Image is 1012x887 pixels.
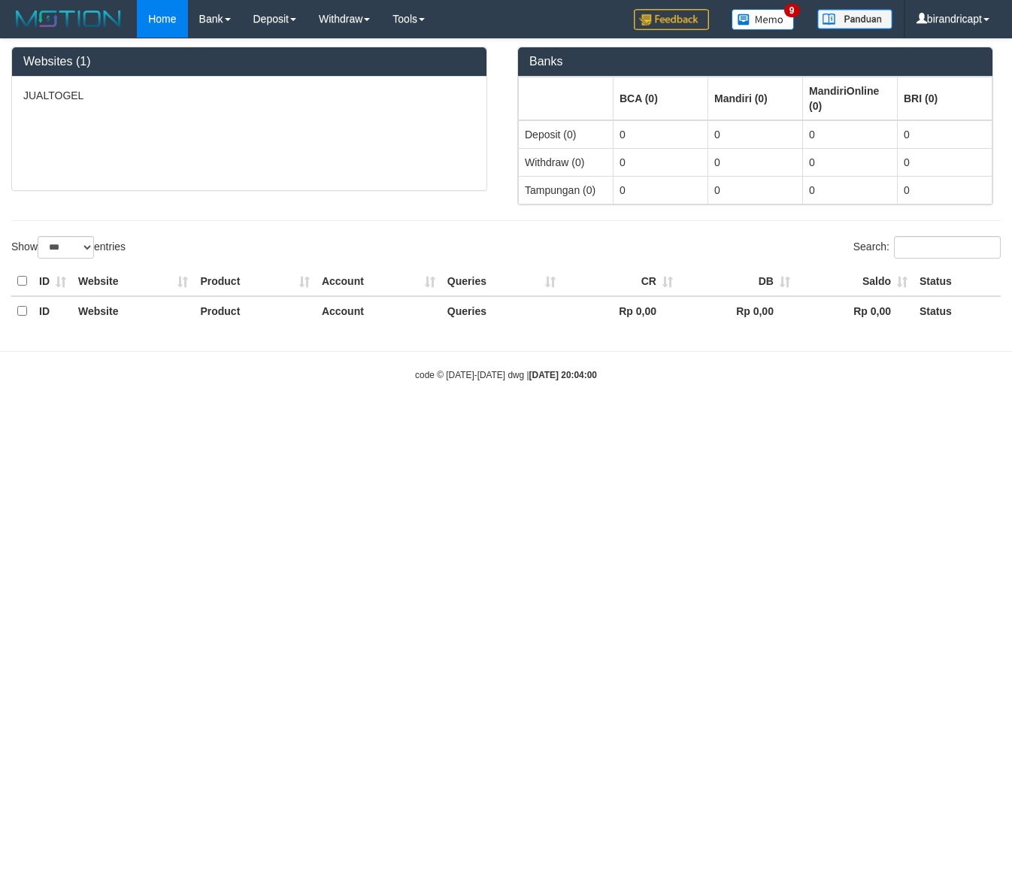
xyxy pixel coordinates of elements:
label: Show entries [11,236,126,259]
th: Product [194,296,315,325]
span: 9 [784,4,800,17]
input: Search: [894,236,1001,259]
th: DB [679,267,796,296]
img: Button%20Memo.svg [732,9,795,30]
th: Rp 0,00 [796,296,914,325]
td: 0 [708,120,803,149]
strong: [DATE] 20:04:00 [529,370,597,380]
th: Status [914,296,1001,325]
img: MOTION_logo.png [11,8,126,30]
th: Account [316,267,441,296]
th: Rp 0,00 [679,296,796,325]
td: 0 [708,176,803,204]
label: Search: [853,236,1001,259]
th: Account [316,296,441,325]
td: Withdraw (0) [519,148,614,176]
th: Queries [441,296,562,325]
th: Group: activate to sort column ascending [519,77,614,120]
th: Rp 0,00 [562,296,679,325]
th: Status [914,267,1001,296]
td: 0 [803,176,898,204]
th: Website [72,267,194,296]
th: Product [194,267,315,296]
td: 0 [614,148,708,176]
th: Queries [441,267,562,296]
td: 0 [614,120,708,149]
img: Feedback.jpg [634,9,709,30]
td: 0 [803,148,898,176]
td: 0 [898,176,992,204]
td: 0 [898,120,992,149]
th: ID [33,296,72,325]
td: Tampungan (0) [519,176,614,204]
th: Group: activate to sort column ascending [614,77,708,120]
th: Website [72,296,194,325]
td: 0 [708,148,803,176]
td: 0 [614,176,708,204]
th: ID [33,267,72,296]
img: panduan.png [817,9,892,29]
small: code © [DATE]-[DATE] dwg | [415,370,597,380]
p: JUALTOGEL [23,88,475,103]
th: Group: activate to sort column ascending [898,77,992,120]
td: 0 [898,148,992,176]
th: Group: activate to sort column ascending [803,77,898,120]
select: Showentries [38,236,94,259]
th: Group: activate to sort column ascending [708,77,803,120]
h3: Banks [529,55,981,68]
td: 0 [803,120,898,149]
th: Saldo [796,267,914,296]
th: CR [562,267,679,296]
td: Deposit (0) [519,120,614,149]
h3: Websites (1) [23,55,475,68]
